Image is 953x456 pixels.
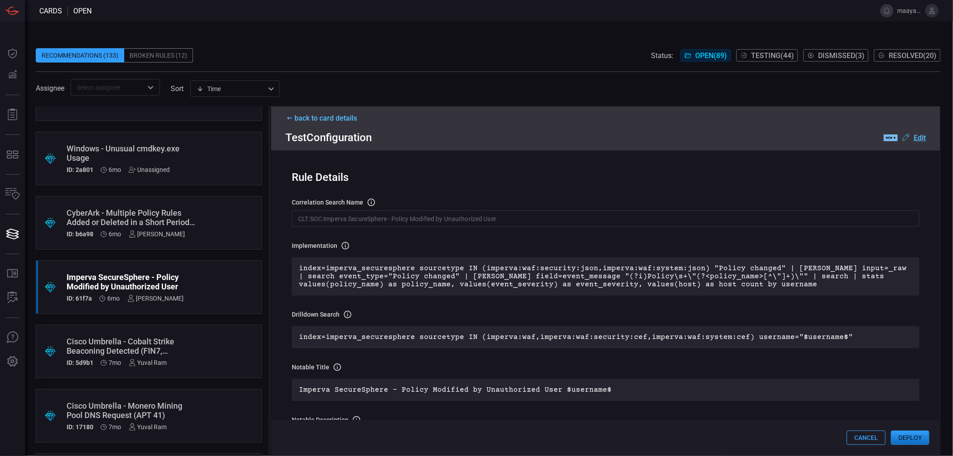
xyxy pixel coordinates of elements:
[124,48,193,63] div: Broken Rules (12)
[736,49,798,62] button: Testing(44)
[67,295,92,302] h5: ID: 61f7a
[847,431,886,445] button: Cancel
[109,423,122,431] span: Feb 16, 2025 2:25 PM
[73,82,143,93] input: Select assignee
[129,359,167,366] div: Yuval Ram
[292,242,337,249] h3: Implementation
[292,416,348,423] h3: Notable Description
[889,51,936,60] span: Resolved ( 20 )
[292,210,919,227] input: Correlation search name
[292,171,919,184] div: Rule Details
[2,43,23,64] button: Dashboard
[127,295,184,302] div: [PERSON_NAME]
[171,84,184,93] label: sort
[891,431,929,445] button: Deploy
[897,7,922,14] span: maayansh
[67,337,197,356] div: Cisco Umbrella - Cobalt Strike Beaconing Detected (FIN7, Chimera,Cobalt Group)
[680,49,731,62] button: Open(89)
[874,49,940,62] button: Resolved(20)
[285,114,926,122] div: back to card details
[292,364,329,371] h3: Notable Title
[818,51,865,60] span: Dismissed ( 3 )
[2,327,23,348] button: Ask Us A Question
[67,272,197,291] div: Imperva SecureSphere - Policy Modified by Unauthorized User
[285,131,926,144] div: Test Configuration
[2,184,23,205] button: Inventory
[651,51,673,60] span: Status:
[109,230,122,238] span: Mar 10, 2025 1:51 PM
[197,84,265,93] div: Time
[2,64,23,86] button: Detections
[36,48,124,63] div: Recommendations (133)
[292,199,363,206] h3: correlation search Name
[36,84,64,92] span: Assignee
[751,51,794,60] span: Testing ( 44 )
[299,264,912,289] p: index=imperva_securesphere sourcetype IN (imperva:waf:security:json,imperva:waf:system:json) "Pol...
[67,144,197,163] div: Windows - Unusual cmdkey.exe Usage
[914,134,926,142] u: Edit
[299,333,912,341] p: index=imperva_securesphere sourcetype IN (imperva:waf,imperva:waf:security:cef,imperva:waf:system...
[129,423,167,431] div: Yuval Ram
[2,144,23,165] button: MITRE - Detection Posture
[109,166,122,173] span: Mar 10, 2025 1:51 PM
[67,423,93,431] h5: ID: 17180
[39,7,62,15] span: Cards
[2,223,23,245] button: Cards
[73,7,92,15] span: open
[292,311,340,318] h3: Drilldown search
[109,359,122,366] span: Feb 23, 2025 3:59 PM
[2,104,23,126] button: Reports
[67,359,93,366] h5: ID: 5d9b1
[2,287,23,309] button: ALERT ANALYSIS
[108,295,120,302] span: Mar 02, 2025 12:06 PM
[695,51,727,60] span: Open ( 89 )
[67,166,93,173] h5: ID: 2a801
[2,263,23,284] button: Rule Catalog
[67,230,93,238] h5: ID: b6a98
[129,230,185,238] div: [PERSON_NAME]
[299,386,912,394] p: Imperva SecureSphere - Policy Modified by Unauthorized User $username$
[67,208,197,227] div: CyberArk - Multiple Policy Rules Added or Deleted in a Short Period of Time
[67,401,197,420] div: Cisco Umbrella - Monero Mining Pool DNS Request (APT 41)
[129,166,170,173] div: Unassigned
[803,49,869,62] button: Dismissed(3)
[2,351,23,372] button: Preferences
[144,81,157,94] button: Open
